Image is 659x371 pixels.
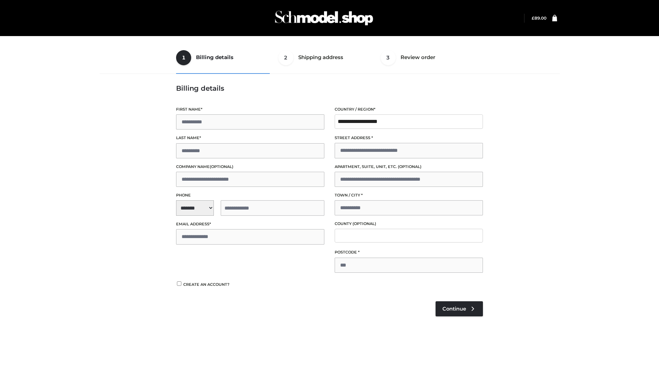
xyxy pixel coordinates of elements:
[176,281,182,286] input: Create an account?
[398,164,421,169] span: (optional)
[273,4,375,32] img: Schmodel Admin 964
[436,301,483,316] a: Continue
[210,164,233,169] span: (optional)
[532,15,546,21] bdi: 89.00
[176,221,324,227] label: Email address
[442,306,466,312] span: Continue
[335,221,483,227] label: County
[176,84,483,92] h3: Billing details
[335,106,483,113] label: Country / Region
[335,135,483,141] label: Street address
[176,164,324,170] label: Company name
[176,135,324,141] label: Last name
[176,192,324,199] label: Phone
[532,15,546,21] a: £89.00
[176,106,324,113] label: First name
[335,192,483,199] label: Town / City
[335,164,483,170] label: Apartment, suite, unit, etc.
[335,249,483,256] label: Postcode
[352,221,376,226] span: (optional)
[532,15,534,21] span: £
[183,282,230,287] span: Create an account?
